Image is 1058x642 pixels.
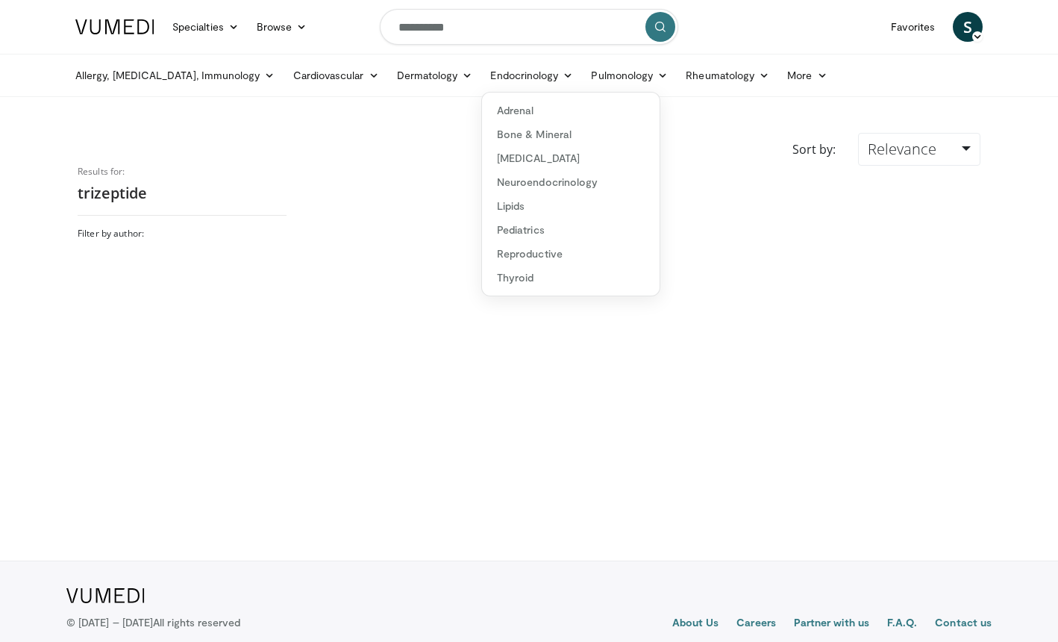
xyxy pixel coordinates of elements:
a: More [778,60,836,90]
a: [MEDICAL_DATA] [482,146,660,170]
span: All rights reserved [153,616,240,629]
a: Allergy, [MEDICAL_DATA], Immunology [66,60,284,90]
a: Rheumatology [677,60,778,90]
a: Lipids [482,194,660,218]
a: Browse [248,12,316,42]
a: Pulmonology [582,60,677,90]
a: Careers [736,615,776,633]
a: Reproductive [482,242,660,266]
input: Search topics, interventions [380,9,678,45]
a: Thyroid [482,266,660,290]
a: Partner with us [794,615,869,633]
h2: trizeptide [78,184,287,203]
a: Neuroendocrinology [482,170,660,194]
a: Endocrinology [481,60,582,90]
a: F.A.Q. [887,615,917,633]
a: Dermatology [388,60,482,90]
span: Relevance [868,139,936,159]
p: Results for: [78,166,287,178]
img: VuMedi Logo [75,19,154,34]
a: Favorites [882,12,944,42]
a: Cardiovascular [284,60,388,90]
div: Sort by: [781,133,847,166]
a: Contact us [935,615,992,633]
a: Pediatrics [482,218,660,242]
a: Bone & Mineral [482,122,660,146]
h3: Filter by author: [78,228,287,240]
a: S [953,12,983,42]
a: About Us [672,615,719,633]
img: VuMedi Logo [66,588,145,603]
a: Adrenal [482,99,660,122]
p: © [DATE] – [DATE] [66,615,241,630]
a: Relevance [858,133,980,166]
a: Specialties [163,12,248,42]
